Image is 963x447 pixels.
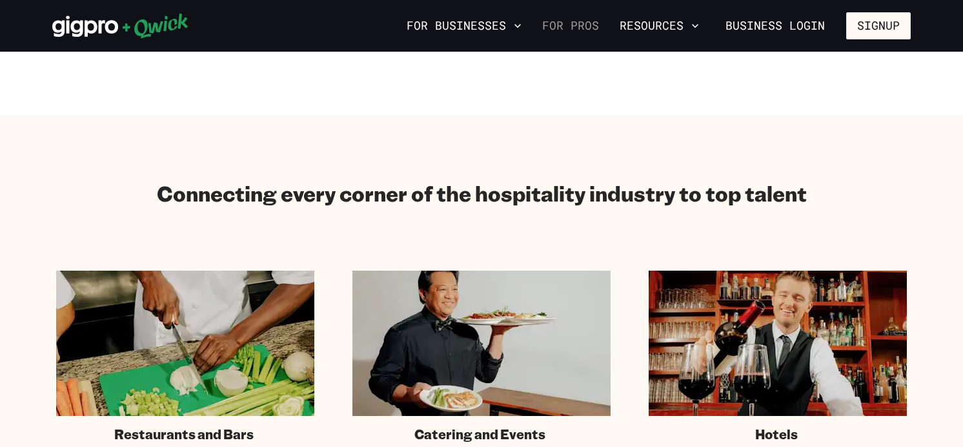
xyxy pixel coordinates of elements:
[755,426,798,442] span: Hotels
[649,271,907,416] img: Hotel staff serving at bar
[649,271,907,442] a: Hotels
[56,271,314,442] a: Restaurants and Bars
[537,15,604,37] a: For Pros
[56,271,314,416] img: Chef in kitchen
[114,426,254,442] span: Restaurants and Bars
[157,180,807,206] h2: Connecting every corner of the hospitality industry to top talent
[352,271,611,416] img: Catering staff carrying dishes.
[352,271,611,442] a: Catering and Events
[715,12,836,39] a: Business Login
[414,426,545,442] span: Catering and Events
[846,12,911,39] button: Signup
[614,15,704,37] button: Resources
[401,15,527,37] button: For Businesses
